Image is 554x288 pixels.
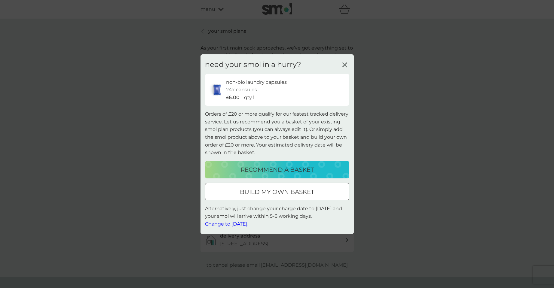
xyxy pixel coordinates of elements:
p: 24x capsules [226,86,257,94]
p: Alternatively, just change your charge date to [DATE] and your smol will arrive within 5-6 workin... [205,205,349,228]
p: qty [244,94,252,102]
p: £6.00 [226,94,240,102]
span: Change to [DATE]. [205,221,248,227]
button: recommend a basket [205,161,349,178]
h3: need your smol in a hurry? [205,60,301,69]
p: Orders of £20 or more qualify for our fastest tracked delivery service. Let us recommend you a ba... [205,110,349,156]
p: 1 [253,94,255,102]
p: non-bio laundry capsules [226,78,287,86]
button: build my own basket [205,183,349,200]
p: recommend a basket [240,165,314,174]
button: Change to [DATE]. [205,220,248,228]
p: build my own basket [240,187,314,197]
